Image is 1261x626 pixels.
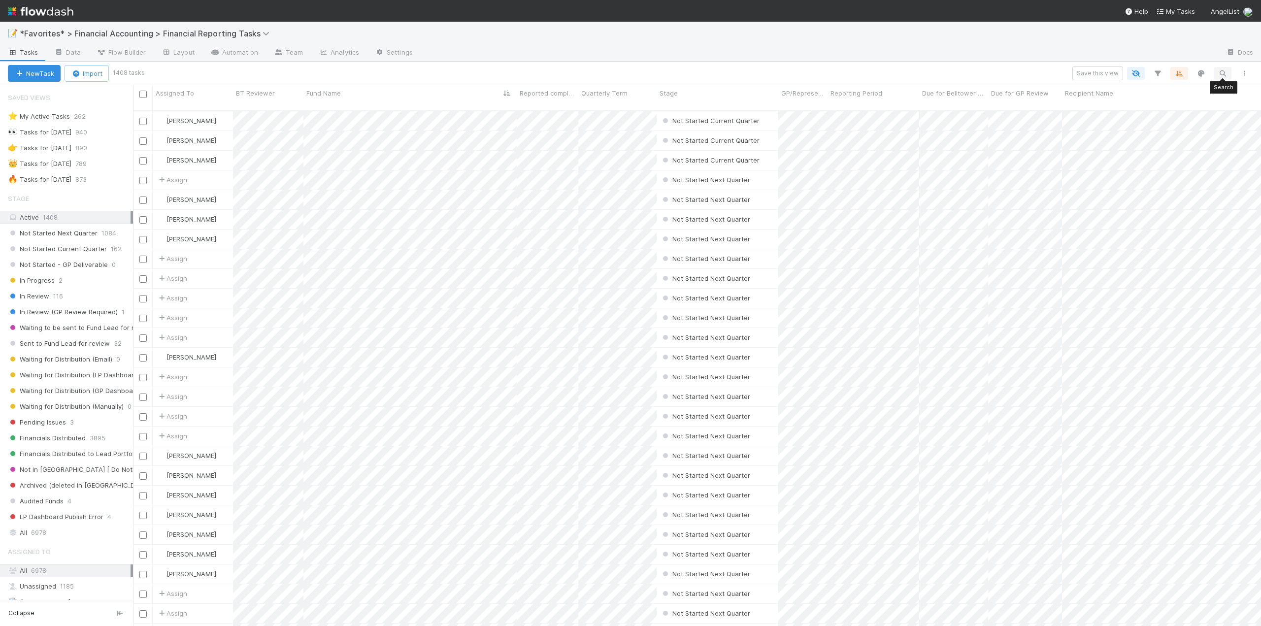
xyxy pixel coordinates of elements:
span: Not Started Next Quarter [661,393,750,400]
div: [PERSON_NAME] [157,214,216,224]
div: Not Started Next Quarter [661,549,750,559]
span: Assign [157,372,187,382]
span: 940 [75,126,97,138]
span: Due for GP Review [991,88,1049,98]
span: Not Started Next Quarter [661,471,750,479]
span: 4 [67,495,71,507]
span: Saved Views [8,88,50,107]
img: avatar_487f705b-1efa-4920-8de6-14528bcda38c.png [157,471,165,479]
small: 1408 tasks [113,68,145,77]
div: [PERSON_NAME] [157,569,216,579]
div: Assign [157,431,187,441]
input: Toggle Row Selected [139,315,147,322]
span: In Review [8,290,49,302]
input: Toggle Row Selected [139,453,147,460]
input: Toggle All Rows Selected [139,91,147,98]
div: Not Started Next Quarter [661,372,750,382]
img: avatar_c7c7de23-09de-42ad-8e02-7981c37ee075.png [157,215,165,223]
span: [PERSON_NAME] [166,353,216,361]
span: Not Started Next Quarter [661,491,750,499]
div: Not Started Next Quarter [661,470,750,480]
span: Assigned To [156,88,194,98]
div: Not Started Next Quarter [661,431,750,441]
span: Collapse [8,609,34,618]
span: Not Started Current Quarter [661,156,760,164]
img: avatar_17610dbf-fae2-46fa-90b6-017e9223b3c9.png [8,597,18,607]
div: [PERSON_NAME] [157,352,216,362]
input: Toggle Row Selected [139,216,147,224]
div: Not Started Current Quarter [661,116,760,126]
span: Assign [157,411,187,421]
span: Not Started Next Quarter [661,255,750,263]
img: avatar_705f3a58-2659-4f93-91ad-7a5be837418b.png [1243,7,1253,17]
div: Not Started Next Quarter [661,490,750,500]
span: Not Started Next Quarter [661,590,750,597]
img: avatar_d7f67417-030a-43ce-a3ce-a315a3ccfd08.png [157,136,165,144]
img: avatar_705f3a58-2659-4f93-91ad-7a5be837418b.png [157,570,165,578]
span: In Progress [8,274,55,287]
span: Archived (deleted in [GEOGRAPHIC_DATA]) [8,479,151,492]
div: My Active Tasks [8,110,70,123]
input: Toggle Row Selected [139,433,147,440]
a: Analytics [311,45,367,61]
span: [PERSON_NAME] [166,511,216,519]
div: [PERSON_NAME] [157,135,216,145]
span: Not Started Next Quarter [661,373,750,381]
input: Toggle Row Selected [139,374,147,381]
div: [PERSON_NAME] [157,116,216,126]
span: Not Started Current Quarter [661,117,760,125]
span: Assign [157,392,187,401]
span: 7 [74,596,78,608]
div: Assign [157,608,187,618]
span: [PERSON_NAME] [166,471,216,479]
div: Unassigned [8,580,131,593]
span: Assign [157,589,187,598]
div: Not Started Next Quarter [661,175,750,185]
span: Not Started Next Quarter [661,274,750,282]
span: 1 [122,306,125,318]
a: Docs [1218,45,1261,61]
span: 4 [107,511,111,523]
span: 👀 [8,128,18,136]
img: avatar_e5ec2f5b-afc7-4357-8cf1-2139873d70b1.png [157,550,165,558]
div: Not Started Next Quarter [661,529,750,539]
span: *Favorites* > Financial Accounting > Financial Reporting Tasks [20,29,274,38]
img: avatar_487f705b-1efa-4920-8de6-14528bcda38c.png [157,196,165,203]
span: 1084 [101,227,116,239]
input: Toggle Row Selected [139,512,147,519]
span: 0 [112,259,116,271]
input: Toggle Row Selected [139,571,147,578]
span: [PERSON_NAME] [166,570,216,578]
button: Import [65,65,109,82]
div: Not Started Next Quarter [661,332,750,342]
span: 116 [53,290,63,302]
input: Toggle Row Selected [139,334,147,342]
a: Layout [154,45,202,61]
div: Assign [157,293,187,303]
span: Not Started Next Quarter [661,412,750,420]
span: 0 [116,353,120,365]
img: avatar_c0d2ec3f-77e2-40ea-8107-ee7bdb5edede.png [157,491,165,499]
span: Not Started Next Quarter [661,570,750,578]
input: Toggle Row Selected [139,275,147,283]
span: 0 [128,400,132,413]
span: Assign [157,313,187,323]
img: avatar_8d06466b-a936-4205-8f52-b0cc03e2a179.png [157,353,165,361]
input: Toggle Row Selected [139,197,147,204]
img: avatar_c7c7de23-09de-42ad-8e02-7981c37ee075.png [157,235,165,243]
div: Not Started Next Quarter [661,589,750,598]
span: Not Started Next Quarter [661,511,750,519]
span: Waiting for Distribution (Email) [8,353,112,365]
img: avatar_e5ec2f5b-afc7-4357-8cf1-2139873d70b1.png [157,530,165,538]
span: Not Started Next Quarter [661,452,750,460]
span: Assign [157,332,187,342]
span: [PERSON_NAME] [166,550,216,558]
span: Waiting for Distribution (LP Dashboard) [8,369,140,381]
span: Not Started Current Quarter [661,136,760,144]
span: Reporting Period [830,88,882,98]
span: Assign [157,273,187,283]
